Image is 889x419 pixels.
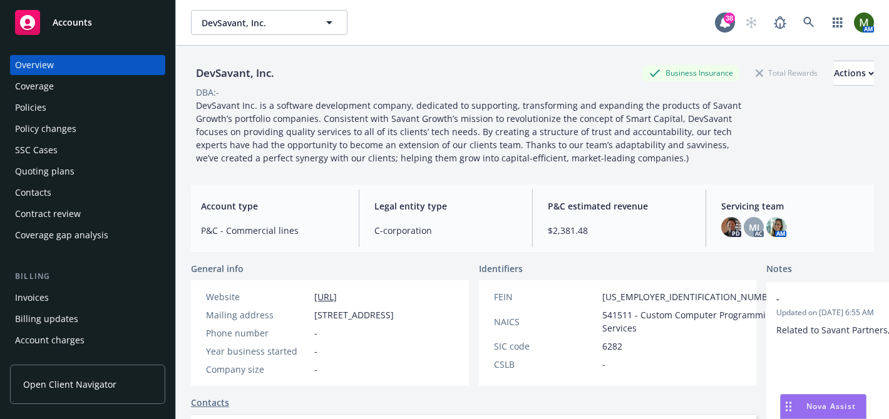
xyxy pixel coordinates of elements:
[15,288,49,308] div: Invoices
[201,199,344,213] span: Account type
[15,204,81,224] div: Contract review
[766,217,786,237] img: photo
[494,315,597,328] div: NAICS
[825,10,850,35] a: Switch app
[10,270,165,283] div: Billing
[10,183,165,203] a: Contacts
[10,309,165,329] a: Billing updates
[206,308,309,321] div: Mailing address
[602,340,622,353] span: 6282
[796,10,821,35] a: Search
[201,224,344,237] span: P&C - Commercial lines
[15,119,76,139] div: Policy changes
[10,351,165,371] a: Installment plans
[749,65,824,81] div: Total Rewards
[10,288,165,308] a: Invoices
[602,358,605,371] span: -
[196,86,219,99] div: DBA: -
[548,224,691,237] span: $2,381.48
[314,363,317,376] span: -
[854,13,874,33] img: photo
[15,183,51,203] div: Contacts
[10,5,165,40] a: Accounts
[602,308,781,335] span: 541511 - Custom Computer Programming Services
[10,55,165,75] a: Overview
[374,199,517,213] span: Legal entity type
[191,10,347,35] button: DevSavant, Inc.
[739,10,764,35] a: Start snowing
[834,61,874,85] div: Actions
[10,76,165,96] a: Coverage
[314,326,317,340] span: -
[494,340,597,353] div: SIC code
[479,262,523,275] span: Identifiers
[206,363,309,376] div: Company size
[643,65,739,81] div: Business Insurance
[548,199,691,213] span: P&C estimated revenue
[206,326,309,340] div: Phone number
[15,225,108,245] div: Coverage gap analysis
[749,221,759,234] span: MJ
[721,217,741,237] img: photo
[15,351,88,371] div: Installment plans
[10,330,165,350] a: Account charges
[15,161,75,181] div: Quoting plans
[191,262,244,275] span: General info
[724,13,735,24] div: 38
[768,10,793,35] a: Report a Bug
[314,345,317,358] span: -
[602,290,781,303] span: [US_EMPLOYER_IDENTIFICATION_NUMBER]
[314,308,394,321] span: [STREET_ADDRESS]
[206,345,309,358] div: Year business started
[834,61,874,86] button: Actions
[10,140,165,160] a: SSC Cases
[494,358,597,371] div: CSLB
[314,291,337,303] a: [URL]
[10,204,165,224] a: Contract review
[10,161,165,181] a: Quoting plans
[374,224,517,237] span: C-corporation
[191,396,229,409] a: Contacts
[53,18,92,28] span: Accounts
[10,119,165,139] a: Policy changes
[196,99,744,164] span: DevSavant Inc. is a software development company, dedicated to supporting, transforming and expan...
[10,98,165,118] a: Policies
[15,140,58,160] div: SSC Cases
[15,330,85,350] div: Account charges
[191,65,279,81] div: DevSavant, Inc.
[781,395,796,418] div: Drag to move
[766,262,792,277] span: Notes
[721,199,864,213] span: Servicing team
[202,16,310,29] span: DevSavant, Inc.
[15,309,78,329] div: Billing updates
[10,225,165,245] a: Coverage gap analysis
[780,394,866,419] button: Nova Assist
[23,378,116,391] span: Open Client Navigator
[206,290,309,303] div: Website
[15,76,54,96] div: Coverage
[15,55,54,75] div: Overview
[806,401,856,411] span: Nova Assist
[15,98,46,118] div: Policies
[494,290,597,303] div: FEIN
